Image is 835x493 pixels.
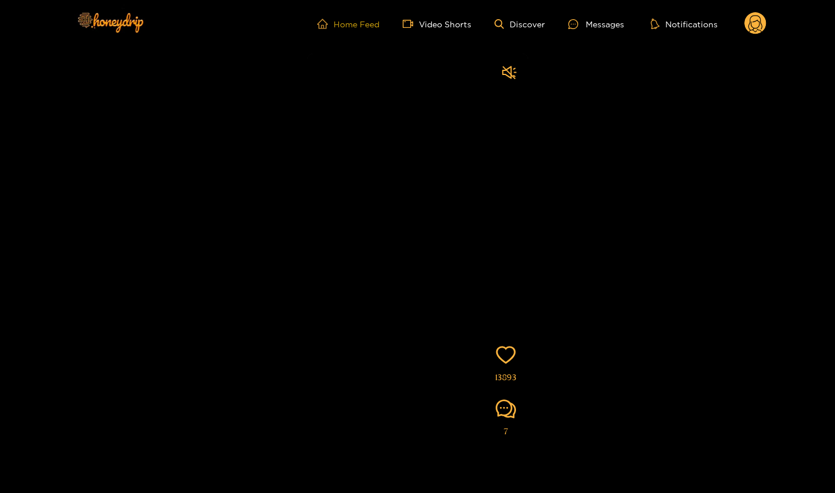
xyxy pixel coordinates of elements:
div: Messages [568,17,624,31]
button: Notifications [647,18,721,30]
a: Home Feed [317,19,379,29]
span: 13893 [495,371,517,384]
span: home [317,19,334,29]
span: comment [496,399,516,419]
span: 7 [504,425,508,438]
span: video-camera [403,19,419,29]
span: heart [496,345,516,365]
span: sound [502,65,517,80]
a: Video Shorts [403,19,471,29]
a: Discover [494,19,545,29]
